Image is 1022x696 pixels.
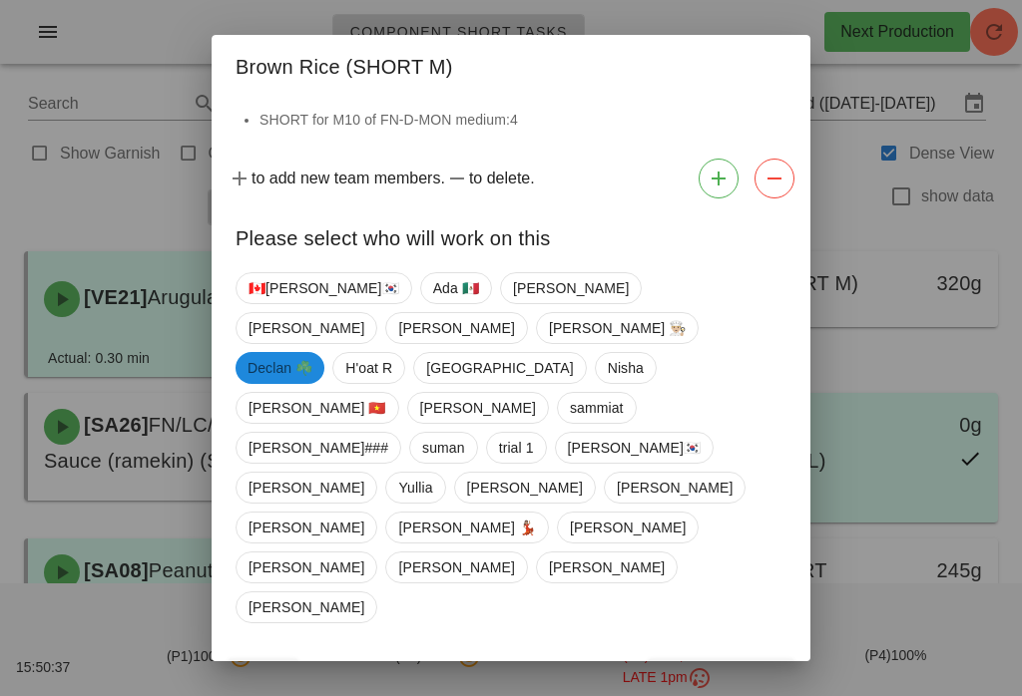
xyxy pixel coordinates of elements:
[249,393,386,423] span: [PERSON_NAME] 🇻🇳
[568,433,702,463] span: [PERSON_NAME]🇰🇷
[249,513,364,542] span: [PERSON_NAME]
[248,352,312,384] span: Declan ☘️
[249,592,364,622] span: [PERSON_NAME]
[212,151,810,206] div: to add new team members. to delete.
[228,659,298,695] button: Close
[426,353,573,383] span: [GEOGRAPHIC_DATA]
[617,473,733,503] span: [PERSON_NAME]
[549,313,687,343] span: [PERSON_NAME] 👨🏼‍🍳
[249,273,399,303] span: 🇨🇦[PERSON_NAME]🇰🇷
[212,206,810,264] div: Please select who will work on this
[398,513,536,542] span: [PERSON_NAME] 💃🏽
[398,473,432,503] span: Yullia
[549,552,665,582] span: [PERSON_NAME]
[513,273,629,303] span: [PERSON_NAME]
[345,353,392,383] span: H'oat R
[467,473,583,503] span: [PERSON_NAME]
[422,433,465,463] span: suman
[212,35,810,93] div: Brown Rice (SHORT M)
[499,433,534,463] span: trial 1
[570,513,686,542] span: [PERSON_NAME]
[570,393,624,423] span: sammiat
[259,109,786,131] li: SHORT for M10 of FN-D-MON medium:4
[249,433,388,463] span: [PERSON_NAME]###
[398,552,514,582] span: [PERSON_NAME]
[249,313,364,343] span: [PERSON_NAME]
[433,273,479,303] span: Ada 🇲🇽
[249,552,364,582] span: [PERSON_NAME]
[420,393,536,423] span: [PERSON_NAME]
[398,313,514,343] span: [PERSON_NAME]
[249,473,364,503] span: [PERSON_NAME]
[648,659,794,695] button: Confirm Start
[608,353,644,383] span: Nisha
